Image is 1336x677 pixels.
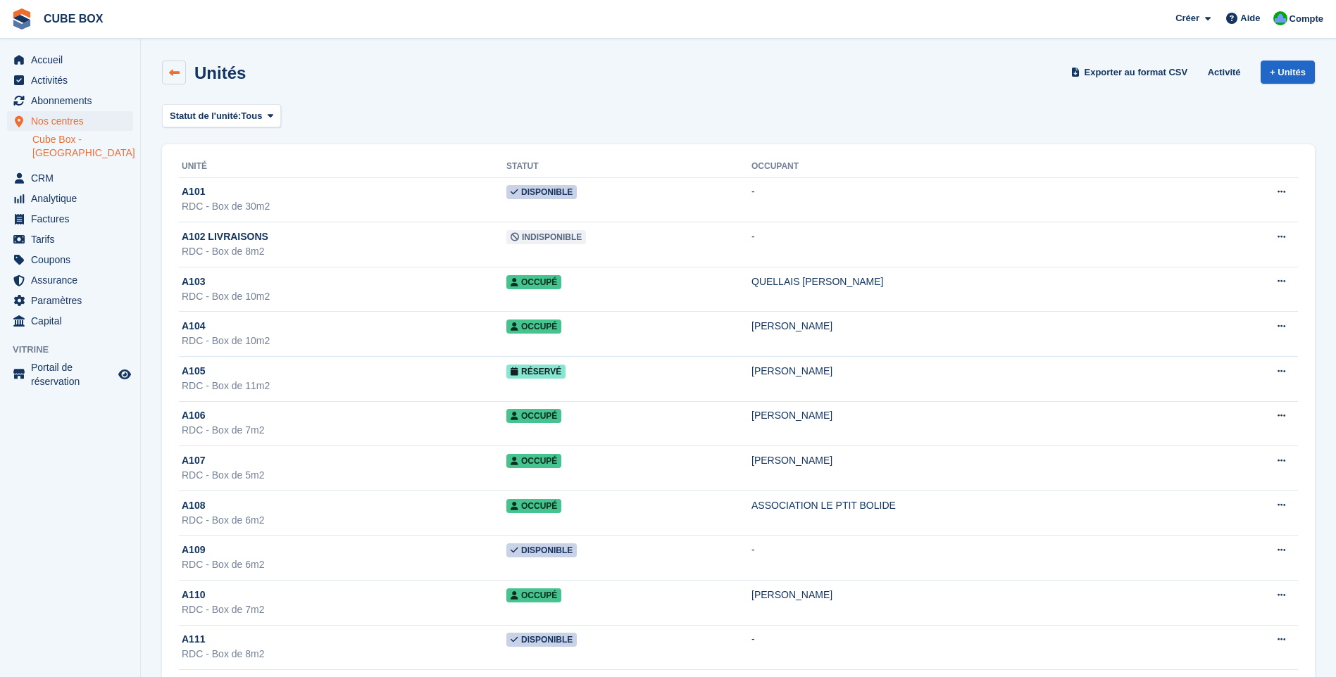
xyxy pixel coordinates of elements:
[7,209,133,229] a: menu
[31,250,116,270] span: Coupons
[1085,65,1188,80] span: Exporter au format CSV
[182,557,506,572] div: RDC - Box de 6m2
[31,311,116,331] span: Capital
[506,543,577,557] span: Disponible
[182,647,506,662] div: RDC - Box de 8m2
[7,111,133,131] a: menu
[182,379,506,393] div: RDC - Box de 11m2
[7,229,133,249] a: menu
[194,63,246,82] h2: Unités
[170,109,241,123] span: Statut de l'unité:
[506,156,751,178] th: Statut
[751,588,1207,602] div: [PERSON_NAME]
[751,364,1207,379] div: [PERSON_NAME]
[7,270,133,290] a: menu
[506,454,561,468] span: Occupé
[241,109,262,123] span: Tous
[751,408,1207,423] div: [PERSON_NAME]
[182,244,506,259] div: RDC - Box de 8m2
[506,275,561,289] span: Occupé
[182,602,506,617] div: RDC - Box de 7m2
[751,177,1207,222] td: -
[31,291,116,310] span: Paramètres
[1261,61,1315,84] a: + Unités
[1273,11,1287,25] img: Cube Box
[182,468,506,483] div: RDC - Box de 5m2
[506,588,561,602] span: Occupé
[1202,61,1247,84] a: Activité
[182,453,205,468] span: A107
[31,229,116,249] span: Tarifs
[182,513,506,528] div: RDC - Box de 6m2
[1175,11,1199,25] span: Créer
[751,498,1207,513] div: ASSOCIATION LE PTIT BOLIDE
[7,168,133,188] a: menu
[32,133,133,160] a: Cube Box - [GEOGRAPHIC_DATA]
[31,111,116,131] span: Nos centres
[506,633,577,647] span: Disponible
[38,7,108,30] a: CUBE BOX
[506,365,566,379] span: Réservé
[7,70,133,90] a: menu
[182,319,205,334] span: A104
[751,156,1207,178] th: Occupant
[7,91,133,110] a: menu
[31,70,116,90] span: Activités
[182,408,205,423] span: A106
[506,409,561,423] span: Occupé
[179,156,506,178] th: Unité
[162,104,281,127] button: Statut de l'unité: Tous
[751,536,1207,581] td: -
[31,209,116,229] span: Factures
[13,343,140,357] span: Vitrine
[182,229,268,244] span: A102 LIVRAISONS
[751,222,1207,267] td: -
[31,189,116,208] span: Analytique
[182,632,205,647] span: A111
[751,453,1207,468] div: [PERSON_NAME]
[1068,61,1193,84] a: Exporter au format CSV
[11,8,32,30] img: stora-icon-8386f47178a22dfd0bd8f6a31ec36ba5ce8667c1dd55bd0f319d3a0aa187defe.svg
[31,91,116,110] span: Abonnements
[7,360,133,388] a: menu
[506,230,586,244] span: Indisponible
[7,50,133,70] a: menu
[116,366,133,383] a: Boutique d'aperçu
[506,319,561,334] span: Occupé
[182,274,205,289] span: A103
[7,189,133,208] a: menu
[182,184,205,199] span: A101
[182,423,506,438] div: RDC - Box de 7m2
[182,498,205,513] span: A108
[182,289,506,304] div: RDC - Box de 10m2
[31,168,116,188] span: CRM
[182,334,506,348] div: RDC - Box de 10m2
[182,588,205,602] span: A110
[506,185,577,199] span: Disponible
[182,199,506,214] div: RDC - Box de 30m2
[31,360,116,388] span: Portail de réservation
[751,319,1207,334] div: [PERSON_NAME]
[751,625,1207,670] td: -
[182,543,205,557] span: A109
[751,274,1207,289] div: QUELLAIS [PERSON_NAME]
[1290,12,1323,26] span: Compte
[1240,11,1260,25] span: Aide
[7,311,133,331] a: menu
[182,364,205,379] span: A105
[31,50,116,70] span: Accueil
[31,270,116,290] span: Assurance
[506,499,561,513] span: Occupé
[7,291,133,310] a: menu
[7,250,133,270] a: menu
